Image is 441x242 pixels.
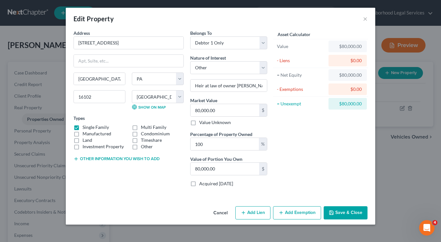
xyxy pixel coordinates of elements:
[277,43,326,50] div: Value
[277,72,326,78] div: = Net Equity
[73,14,114,23] div: Edit Property
[334,101,362,107] div: $80,000.00
[83,124,109,131] label: Single Family
[191,138,259,150] input: 0.00
[73,115,85,121] label: Types
[74,55,183,67] input: Apt, Suite, etc...
[334,57,362,64] div: $0.00
[190,131,252,138] label: Percentage of Property Owned
[191,80,267,92] input: --
[190,30,212,36] span: Belongs To
[199,119,231,126] label: Value Unknown
[83,131,111,137] label: Manufactured
[191,163,259,175] input: 0.00
[334,72,362,78] div: $80,000.00
[73,30,90,36] span: Address
[73,90,125,103] input: Enter zip...
[324,206,367,220] button: Save & Close
[235,206,270,220] button: Add Lien
[277,57,326,64] div: - Liens
[73,156,160,161] button: Other information you wish to add
[259,104,267,116] div: $
[273,206,321,220] button: Add Exemption
[199,180,233,187] label: Acquired [DATE]
[259,138,267,150] div: %
[132,104,166,110] a: Show on Map
[363,15,367,23] button: ×
[190,156,242,162] label: Value of Portion You Own
[191,104,259,116] input: 0.00
[190,54,226,61] label: Nature of Interest
[259,163,267,175] div: $
[141,131,170,137] label: Condominium
[432,220,437,225] span: 4
[334,43,362,50] div: $80,000.00
[141,137,162,143] label: Timeshare
[334,86,362,92] div: $0.00
[277,86,326,92] div: - Exemptions
[277,101,326,107] div: = Unexempt
[74,37,183,49] input: Enter address...
[278,31,310,38] label: Asset Calculator
[419,220,435,236] iframe: Intercom live chat
[208,207,233,220] button: Cancel
[83,143,124,150] label: Investment Property
[83,137,92,143] label: Land
[190,97,217,104] label: Market Value
[141,124,166,131] label: Multi Family
[74,73,125,85] input: Enter city...
[141,143,153,150] label: Other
